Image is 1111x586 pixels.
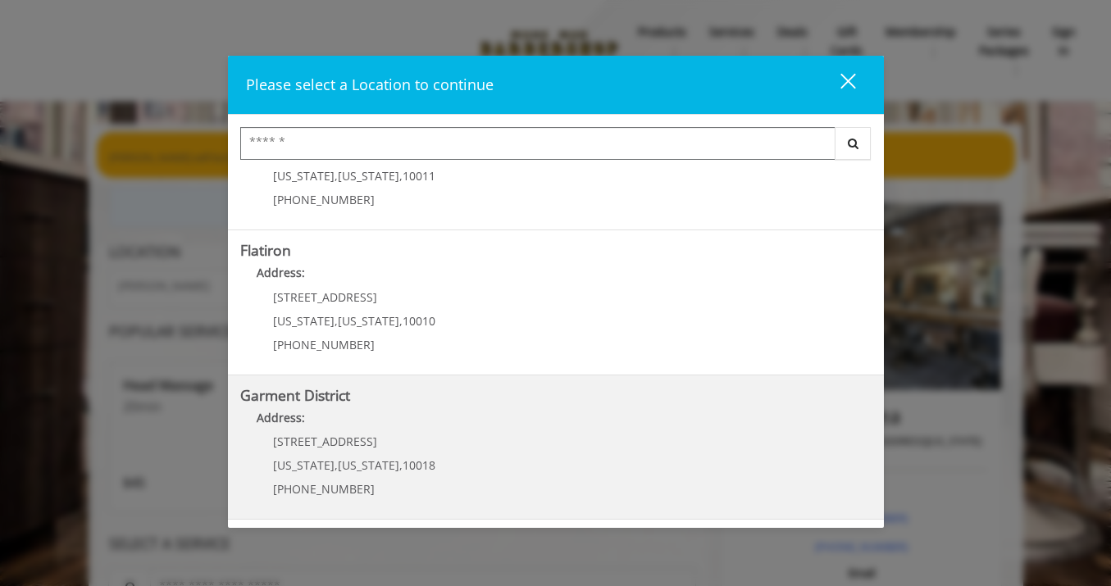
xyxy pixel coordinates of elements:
span: , [335,457,338,473]
span: [PHONE_NUMBER] [273,192,375,207]
span: [US_STATE] [338,457,399,473]
span: 10011 [403,168,435,184]
span: 10010 [403,313,435,329]
div: close dialog [822,72,854,97]
span: , [399,168,403,184]
i: Search button [844,138,863,149]
b: Garment District [240,385,350,405]
span: [US_STATE] [273,168,335,184]
b: Flatiron [240,240,291,260]
span: [US_STATE] [273,457,335,473]
span: , [399,457,403,473]
b: Address: [257,265,305,280]
input: Search Center [240,127,836,160]
div: Center Select [240,127,872,168]
b: Address: [257,410,305,425]
button: close dialog [810,68,866,102]
span: , [335,168,338,184]
span: [US_STATE] [273,313,335,329]
span: Please select a Location to continue [246,75,494,94]
span: 10018 [403,457,435,473]
span: [US_STATE] [338,313,399,329]
span: , [335,313,338,329]
span: , [399,313,403,329]
span: [PHONE_NUMBER] [273,337,375,352]
span: [STREET_ADDRESS] [273,289,377,305]
span: [STREET_ADDRESS] [273,434,377,449]
span: [PHONE_NUMBER] [273,481,375,497]
span: [US_STATE] [338,168,399,184]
